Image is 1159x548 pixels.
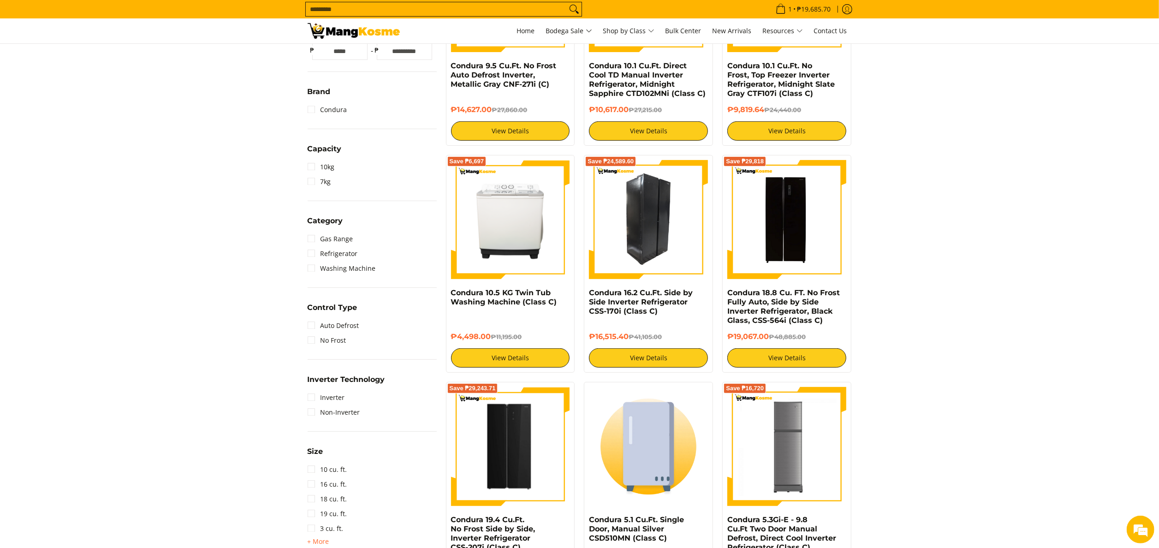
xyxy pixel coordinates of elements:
summary: Open [308,536,329,547]
span: • [773,4,834,14]
a: Condura 10.5 KG Twin Tub Washing Machine (Class C) [451,288,557,306]
img: Condura 5.1 Cu.Ft. Single Door, Manual Silver CSD510MN (Class C) [589,387,708,506]
a: 19 cu. ft. [308,506,347,521]
a: No Frost [308,333,346,348]
img: Condura 5.3Gi-E - 9.8 Cu.Ft Two Door Manual Defrost, Direct Cool Inverter Refrigerator (Class C) [727,387,846,506]
a: Bulk Center [661,18,706,43]
del: ₱48,885.00 [769,333,806,340]
span: We're online! [53,116,127,209]
a: Condura 18.8 Cu. FT. No Frost Fully Auto, Side by Side Inverter Refrigerator, Black Glass, CSS-56... [727,288,840,325]
span: Shop by Class [603,25,654,37]
a: Condura 16.2 Cu.Ft. Side by Side Inverter Refrigerator CSS-170i (Class C) [589,288,693,316]
span: Size [308,448,323,455]
summary: Open [308,448,323,462]
span: New Arrivals [713,26,752,35]
a: Condura 5.1 Cu.Ft. Single Door, Manual Silver CSD510MN (Class C) [589,515,684,542]
a: Condura 10.1 Cu.Ft. Direct Cool TD Manual Inverter Refrigerator, Midnight Sapphire CTD102MNi (Cla... [589,61,706,98]
img: Condura 10.5 KG Twin Tub Washing Machine (Class C) [451,160,570,279]
span: ₱19,685.70 [796,6,832,12]
span: Home [517,26,535,35]
summary: Open [308,145,342,160]
span: Control Type [308,304,357,311]
span: Save ₱24,589.60 [588,159,634,164]
a: View Details [451,348,570,368]
a: Shop by Class [599,18,659,43]
h6: ₱14,627.00 [451,105,570,114]
span: + More [308,538,329,545]
span: Bodega Sale [546,25,592,37]
span: Brand [308,88,331,95]
a: 7kg [308,174,331,189]
span: Bulk Center [666,26,701,35]
a: View Details [727,348,846,368]
a: Inverter [308,390,345,405]
a: New Arrivals [708,18,756,43]
h6: ₱9,819.64 [727,105,846,114]
span: Capacity [308,145,342,153]
a: View Details [589,348,708,368]
textarea: Type your message and hit 'Enter' [5,252,176,284]
del: ₱27,860.00 [492,106,528,113]
div: Chat with us now [48,52,155,64]
a: Washing Machine [308,261,376,276]
a: View Details [589,121,708,141]
img: Condura 19.4 Cu.Ft. No Frost Side by Side, Inverter Refrigerator CSS-207i (Class C) [451,387,570,506]
a: Resources [758,18,808,43]
a: 10 cu. ft. [308,462,347,477]
a: 18 cu. ft. [308,492,347,506]
a: Condura 10.1 Cu.Ft. No Frost, Top Freezer Inverter Refrigerator, Midnight Slate Gray CTF107i (Cla... [727,61,835,98]
img: Class C Home &amp; Business Appliances: Up to 70% Off l Mang Kosme [308,23,400,39]
h6: ₱19,067.00 [727,332,846,341]
a: Contact Us [809,18,852,43]
a: Auto Defrost [308,318,359,333]
a: 10kg [308,160,335,174]
a: Home [512,18,540,43]
nav: Main Menu [409,18,852,43]
span: Inverter Technology [308,376,385,383]
summary: Open [308,304,357,318]
span: 1 [787,6,794,12]
a: Condura 9.5 Cu.Ft. No Frost Auto Defrost Inverter, Metallic Gray CNF-271i (C) [451,61,557,89]
span: Resources [763,25,803,37]
span: ₱ [372,46,381,55]
a: Non-Inverter [308,405,360,420]
h6: ₱4,498.00 [451,332,570,341]
h6: ₱16,515.40 [589,332,708,341]
a: Condura [308,102,347,117]
a: Gas Range [308,232,353,246]
span: Save ₱29,243.71 [450,386,496,391]
span: Category [308,217,343,225]
del: ₱24,440.00 [764,106,801,113]
div: Minimize live chat window [151,5,173,27]
h6: ₱10,617.00 [589,105,708,114]
a: View Details [451,121,570,141]
a: Refrigerator [308,246,358,261]
span: Save ₱6,697 [450,159,484,164]
span: Save ₱16,720 [726,386,764,391]
summary: Open [308,376,385,390]
span: Contact Us [814,26,847,35]
button: Search [567,2,582,16]
del: ₱11,195.00 [491,333,522,340]
summary: Open [308,217,343,232]
span: ₱ [308,46,317,55]
del: ₱27,215.00 [629,106,662,113]
span: Save ₱29,818 [726,159,764,164]
img: Condura 18.8 Cu. FT. No Frost Fully Auto, Side by Side Inverter Refrigerator, Black Glass, CSS-56... [727,160,846,279]
a: 16 cu. ft. [308,477,347,492]
a: 3 cu. ft. [308,521,344,536]
img: Condura 16.2 Cu.Ft. Side by Side Inverter Refrigerator CSS-170i (Class C) - 0 [589,160,708,279]
a: Bodega Sale [541,18,597,43]
a: View Details [727,121,846,141]
summary: Open [308,88,331,102]
del: ₱41,105.00 [629,333,662,340]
